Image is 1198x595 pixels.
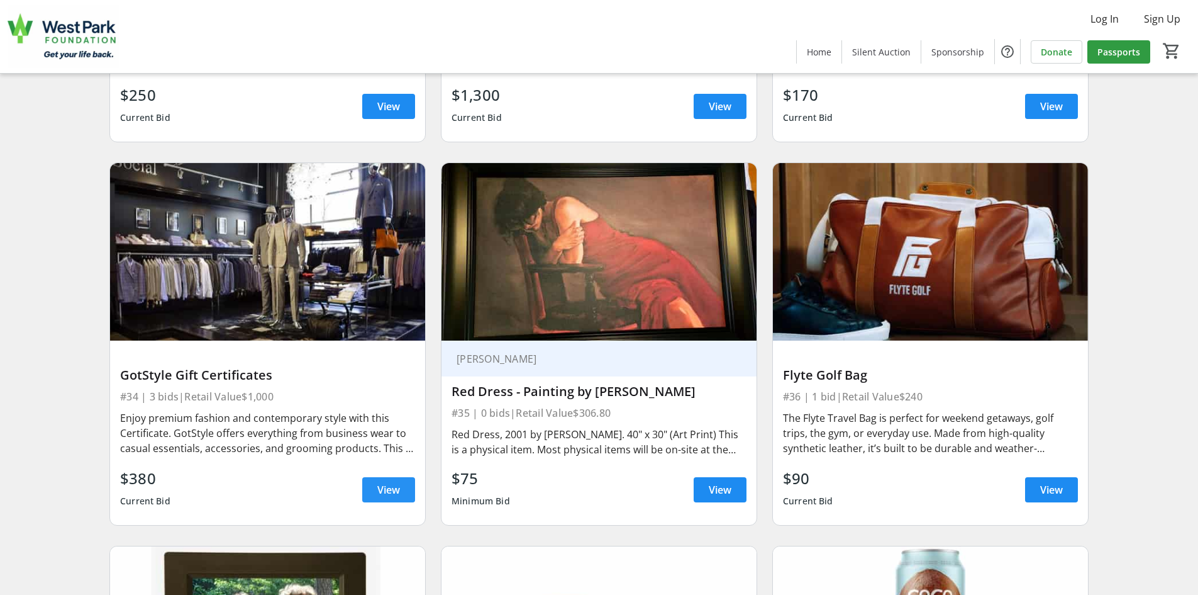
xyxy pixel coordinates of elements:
button: Log In [1080,9,1129,29]
span: View [1040,482,1063,497]
div: $1,300 [452,84,502,106]
span: View [377,482,400,497]
button: Sign Up [1134,9,1190,29]
div: #35 | 0 bids | Retail Value $306.80 [452,404,746,422]
span: Silent Auction [852,45,911,59]
div: Current Bid [783,106,833,129]
div: #36 | 1 bid | Retail Value $240 [783,388,1078,405]
img: Red Dress - Painting by Michael J. Austin [441,163,757,341]
img: GotStyle Gift Certificates [110,163,425,341]
div: Enjoy premium fashion and contemporary style with this Certificate. GotStyle offers everything fr... [120,411,415,456]
a: Home [797,40,841,64]
a: Silent Auction [842,40,921,64]
img: West Park Healthcare Centre Foundation's Logo [8,5,119,68]
div: Current Bid [452,106,502,129]
a: View [362,94,415,119]
a: Sponsorship [921,40,994,64]
span: View [709,99,731,114]
span: Donate [1041,45,1072,59]
span: View [709,482,731,497]
span: Sponsorship [931,45,984,59]
div: [PERSON_NAME] [452,353,731,365]
div: $170 [783,84,833,106]
img: Flyte Golf Bag [773,163,1088,341]
div: $380 [120,467,170,490]
a: Passports [1087,40,1150,64]
button: Cart [1160,40,1183,62]
a: View [1025,94,1078,119]
div: $90 [783,467,833,490]
div: The Flyte Travel Bag is perfect for weekend getaways, golf trips, the gym, or everyday use. Made ... [783,411,1078,456]
a: View [694,477,746,502]
a: View [694,94,746,119]
div: $75 [452,467,510,490]
div: Current Bid [120,490,170,513]
div: #34 | 3 bids | Retail Value $1,000 [120,388,415,405]
div: Current Bid [783,490,833,513]
span: View [377,99,400,114]
span: Passports [1097,45,1140,59]
div: Flyte Golf Bag [783,368,1078,383]
div: GotStyle Gift Certificates [120,368,415,383]
span: Sign Up [1144,11,1180,26]
div: $250 [120,84,170,106]
a: Donate [1031,40,1082,64]
a: View [362,477,415,502]
a: View [1025,477,1078,502]
div: Red Dress, 2001 by [PERSON_NAME]. 40" x 30" (Art Print) This is a physical item. Most physical it... [452,427,746,457]
span: Log In [1090,11,1119,26]
div: Current Bid [120,106,170,129]
div: Minimum Bid [452,490,510,513]
div: Red Dress - Painting by [PERSON_NAME] [452,384,746,399]
button: Help [995,39,1020,64]
span: Home [807,45,831,59]
span: View [1040,99,1063,114]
